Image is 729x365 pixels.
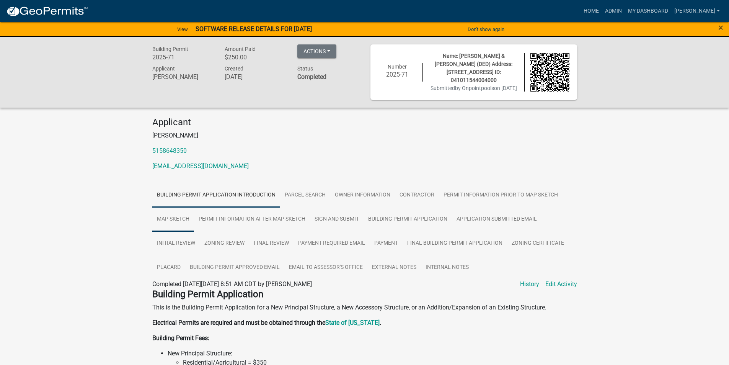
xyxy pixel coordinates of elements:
[152,303,577,312] p: This is the Building Permit Application for a New Principal Structure, a New Accessory Structure,...
[388,64,407,70] span: Number
[225,73,286,80] h6: [DATE]
[194,207,310,232] a: Permit Information After Map Sketch
[225,54,286,61] h6: $250.00
[718,23,723,32] button: Close
[152,319,325,326] strong: Electrical Permits are required and must be obtained through the
[421,255,473,280] a: Internal Notes
[330,183,395,208] a: Owner Information
[507,231,569,256] a: Zoning Certificate
[152,147,187,154] a: 5158648350
[284,255,367,280] a: Email to Assessor's Office
[152,162,249,170] a: [EMAIL_ADDRESS][DOMAIN_NAME]
[152,183,280,208] a: Building Permit Application Introduction
[545,280,577,289] a: Edit Activity
[152,289,263,300] strong: Building Permit Application
[380,319,381,326] strong: .
[581,4,602,18] a: Home
[602,4,625,18] a: Admin
[403,231,507,256] a: Final Building Permit Application
[310,207,364,232] a: Sign and Submit
[152,231,200,256] a: Initial Review
[297,65,313,72] span: Status
[196,25,312,33] strong: SOFTWARE RELEASE DETAILS FOR [DATE]
[152,334,209,342] strong: Building Permit Fees:
[367,255,421,280] a: External Notes
[530,53,569,92] img: QR code
[225,65,243,72] span: Created
[378,71,417,78] h6: 2025-71
[152,255,185,280] a: Placard
[465,23,507,36] button: Don't show again
[625,4,671,18] a: My Dashboard
[249,231,294,256] a: Final Review
[297,73,326,80] strong: Completed
[364,207,452,232] a: Building Permit Application
[152,54,214,61] h6: 2025-71
[294,231,370,256] a: Payment Required Email
[431,85,517,91] span: Submitted on [DATE]
[200,231,249,256] a: Zoning Review
[280,183,330,208] a: Parcel search
[325,319,380,326] a: State of [US_STATE]
[152,73,214,80] h6: [PERSON_NAME]
[152,46,188,52] span: Building Permit
[185,255,284,280] a: Building Permit Approved Email
[152,131,577,140] p: [PERSON_NAME]
[718,22,723,33] span: ×
[370,231,403,256] a: Payment
[455,85,494,91] span: by Onpointpools
[152,117,577,128] h4: Applicant
[439,183,563,208] a: Permit Information Prior to Map Sketch
[297,44,336,58] button: Actions
[395,183,439,208] a: Contractor
[174,23,191,36] a: View
[435,53,512,83] span: Name: [PERSON_NAME] & [PERSON_NAME] (DED) Address: [STREET_ADDRESS] ID: 041011544004000
[225,46,256,52] span: Amount Paid
[152,65,175,72] span: Applicant
[671,4,723,18] a: [PERSON_NAME]
[520,280,539,289] a: History
[452,207,541,232] a: Application Submitted Email
[152,207,194,232] a: Map Sketch
[152,280,312,288] span: Completed [DATE][DATE] 8:51 AM CDT by [PERSON_NAME]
